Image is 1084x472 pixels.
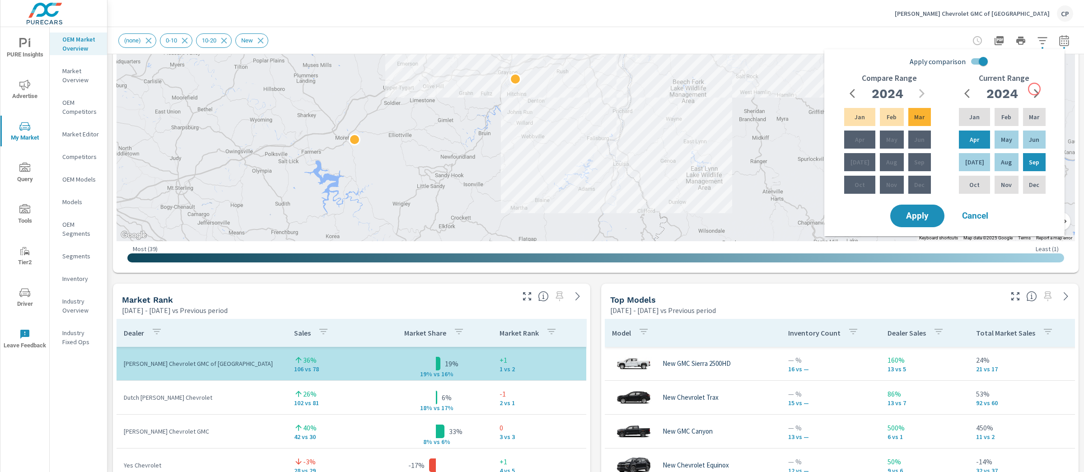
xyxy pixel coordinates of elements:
[62,35,100,53] p: OEM Market Overview
[862,74,917,83] h6: Compare Range
[979,74,1029,83] h6: Current Range
[788,433,873,440] p: 13 vs —
[1029,180,1039,189] p: Dec
[119,229,149,241] img: Google
[888,365,962,373] p: 13 vs 5
[887,112,897,122] p: Feb
[970,135,979,144] p: Apr
[1001,158,1012,167] p: Aug
[437,404,458,412] p: s 17%
[413,370,437,378] p: 19% v
[610,305,716,316] p: [DATE] - [DATE] vs Previous period
[1036,245,1059,253] p: Least ( 1 )
[500,365,579,373] p: 1 vs 2
[50,326,107,349] div: Industry Fixed Ops
[976,355,1072,365] p: 24%
[888,422,962,433] p: 500%
[294,365,372,373] p: 106 vs 78
[160,33,192,48] div: 0-10
[62,220,100,238] p: OEM Segments
[50,96,107,118] div: OEM Competitors
[538,291,549,302] span: Market Rank shows you how you rank, in terms of sales, to other dealerships in your market. “Mark...
[788,399,873,407] p: 15 vs —
[855,112,865,122] p: Jan
[788,388,873,399] p: — %
[886,135,897,144] p: May
[50,195,107,209] div: Models
[50,127,107,141] div: Market Editor
[888,456,962,467] p: 50%
[990,32,1008,50] button: "Export Report to PDF"
[3,163,47,185] span: Query
[294,433,372,440] p: 42 vs 30
[50,150,107,164] div: Competitors
[957,212,993,220] span: Cancel
[914,112,925,122] p: Mar
[1001,112,1011,122] p: Feb
[1029,112,1039,122] p: Mar
[404,328,446,337] p: Market Share
[965,158,984,167] p: [DATE]
[62,66,100,84] p: Market Overview
[919,235,958,241] button: Keyboard shortcuts
[969,112,980,122] p: Jan
[500,399,579,407] p: 2 vs 1
[1026,291,1037,302] span: Find the biggest opportunities within your model lineup nationwide. [Source: Market registration ...
[1001,180,1012,189] p: Nov
[976,399,1072,407] p: 92 vs 60
[3,38,47,60] span: PURE Insights
[50,249,107,263] div: Segments
[886,180,897,189] p: Nov
[788,355,873,365] p: — %
[500,456,579,467] p: +1
[948,205,1002,227] button: Cancel
[437,370,458,378] p: s 16%
[1041,289,1055,304] span: Select a preset date range to save this widget
[788,365,873,373] p: 16 vs —
[442,392,452,403] p: 6%
[1033,32,1051,50] button: Apply Filters
[1008,289,1023,304] button: Make Fullscreen
[1055,32,1073,50] button: Select Date Range
[500,328,539,337] p: Market Rank
[610,295,656,304] h5: Top Models
[62,274,100,283] p: Inventory
[62,197,100,206] p: Models
[124,461,280,470] p: Yes Chevrolet
[663,360,731,368] p: New GMC Sierra 2500HD
[616,418,652,445] img: glamour
[976,422,1072,433] p: 450%
[1057,5,1073,22] div: CP
[62,152,100,161] p: Competitors
[0,27,49,360] div: nav menu
[1012,32,1030,50] button: Print Report
[986,86,1018,102] h2: 2024
[500,433,579,440] p: 3 vs 3
[122,295,173,304] h5: Market Rank
[62,130,100,139] p: Market Editor
[616,384,652,411] img: glamour
[1018,235,1031,240] a: Terms (opens in new tab)
[500,355,579,365] p: +1
[520,289,534,304] button: Make Fullscreen
[3,121,47,143] span: My Market
[1059,289,1073,304] a: See more details in report
[963,235,1013,240] span: Map data ©2025 Google
[855,180,865,189] p: Oct
[235,33,268,48] div: New
[976,456,1072,467] p: -14%
[3,287,47,309] span: Driver
[855,135,864,144] p: Apr
[914,180,925,189] p: Dec
[1029,158,1039,167] p: Sep
[500,422,579,433] p: 0
[1036,235,1072,240] a: Report a map error
[895,9,1050,18] p: [PERSON_NAME] Chevrolet GMC of [GEOGRAPHIC_DATA]
[616,350,652,377] img: glamour
[788,422,873,433] p: — %
[119,37,146,44] span: (none)
[3,79,47,102] span: Advertise
[124,359,280,368] p: [PERSON_NAME] Chevrolet GMC of [GEOGRAPHIC_DATA]
[3,246,47,268] span: Tier2
[124,393,280,402] p: Dutch [PERSON_NAME] Chevrolet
